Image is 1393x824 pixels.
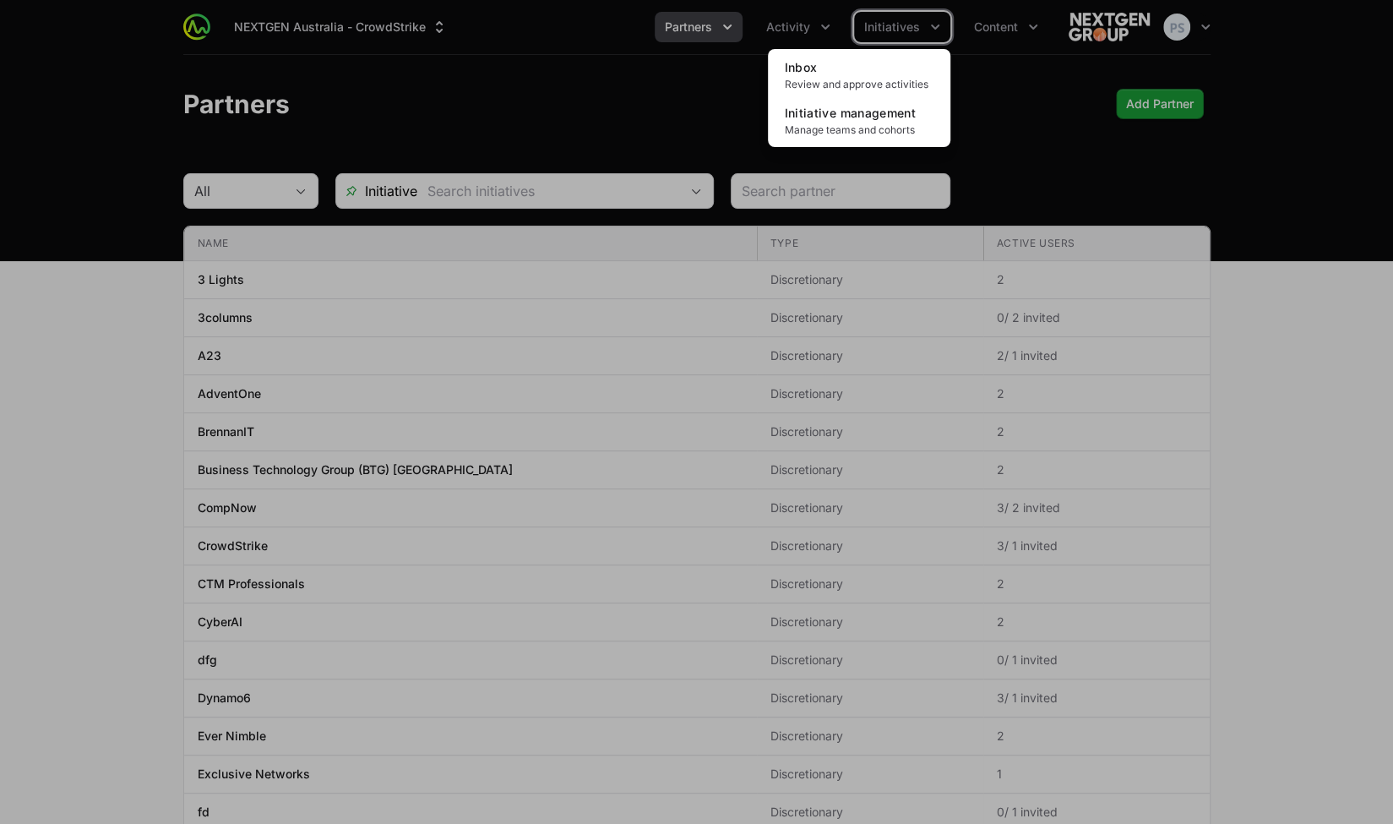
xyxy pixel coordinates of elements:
span: Initiative management [785,106,916,120]
div: Main navigation [210,12,1048,42]
span: Review and approve activities [785,78,933,91]
span: Manage teams and cohorts [785,123,933,137]
span: Inbox [785,60,818,74]
div: Initiatives menu [854,12,950,42]
a: Initiative managementManage teams and cohorts [771,98,947,144]
a: InboxReview and approve activities [771,52,947,98]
